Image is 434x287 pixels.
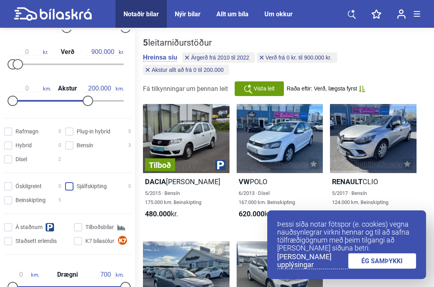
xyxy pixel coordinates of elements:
[11,48,48,56] span: kr.
[85,223,114,231] span: Tilboðsbílar
[11,85,51,92] span: km.
[96,271,124,278] span: km.
[264,10,293,18] a: Um okkur
[287,85,357,92] span: Raða eftir: Verð, lægsta fyrst
[128,141,131,150] span: 3
[143,104,230,225] a: TilboðDacia[PERSON_NAME]5/2015 · Bensín175.000 km. Beinskipting480.000kr.
[149,161,171,169] span: Tilboð
[143,177,230,186] h2: [PERSON_NAME]
[77,141,93,150] span: Bensín
[257,52,338,63] button: Verð frá 0 kr. til 900.000 kr.
[332,190,388,205] span: 5/2017 · Bensín 124.000 km. Beinskipting
[77,182,107,191] span: Sjálfskipting
[145,190,201,205] span: 5/2015 · Bensín 175.000 km. Beinskipting
[216,10,249,18] a: Allt um bíla
[182,52,255,63] button: Árgerð frá 2010 til 2022
[215,160,226,170] img: parking.png
[58,196,61,204] span: 5
[143,85,228,92] span: Fá tilkynningar um þennan leit
[15,196,46,204] span: Beinskipting
[143,65,229,75] button: Akstur allt að frá 0 til 200.000
[254,85,275,93] span: Vista leit
[58,141,61,150] span: 0
[58,182,61,191] span: 0
[237,177,323,186] h2: POLO
[11,271,39,278] span: km.
[15,155,27,164] span: Dísel
[330,177,417,186] h2: CLIO
[56,85,79,92] span: Akstur
[128,182,131,191] span: 0
[332,210,358,218] b: 790.000
[87,48,124,56] span: kr.
[277,220,416,252] p: Þessi síða notar fótspor (e. cookies) vegna nauðsynlegrar virkni hennar og til að safna tölfræðig...
[145,177,166,186] b: Dacia
[123,10,159,18] a: Notaðir bílar
[332,177,363,186] b: Renault
[58,155,61,164] span: 2
[85,237,114,245] span: K7 bílasölur
[145,210,171,218] b: 480.000
[237,104,323,225] a: VWPOLO6/2013 · Dísel167.000 km. Beinskipting620.000kr.
[15,237,57,245] span: Staðsett erlendis
[191,55,249,60] span: Árgerð frá 2010 til 2022
[143,38,423,48] div: leitarniðurstöður
[143,38,148,48] b: 5
[58,127,61,136] span: 0
[330,104,417,225] a: RenaultCLIO5/2017 · Bensín124.000 km. Beinskipting790.000kr.
[145,209,178,218] span: kr.
[15,223,42,231] span: Á staðnum
[397,9,406,19] img: user-login.svg
[15,141,32,150] span: Hybrid
[239,177,250,186] b: VW
[84,85,124,92] span: km.
[239,190,295,205] span: 6/2013 · Dísel 167.000 km. Beinskipting
[55,272,80,278] span: Drægni
[239,210,264,218] b: 620.000
[348,253,417,269] a: ÉG SAMÞYKKI
[143,54,177,62] button: Hreinsa síu
[239,209,272,218] span: kr.
[277,253,348,269] a: [PERSON_NAME] upplýsingar
[59,49,76,55] span: Verð
[77,127,110,136] span: Plug-in hybrid
[152,67,224,73] span: Akstur allt að frá 0 til 200.000
[15,182,42,191] span: Óskilgreint
[332,209,365,218] span: kr.
[15,127,39,136] span: Rafmagn
[175,10,201,18] a: Nýir bílar
[266,55,332,60] span: Verð frá 0 kr. til 900.000 kr.
[128,127,131,136] span: 0
[287,85,365,92] button: Raða eftir: Verð, lægsta fyrst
